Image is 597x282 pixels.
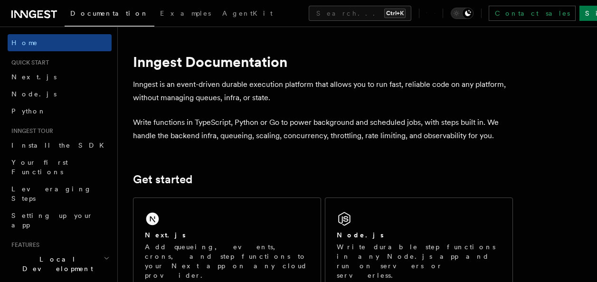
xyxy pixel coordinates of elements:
a: Install the SDK [8,137,112,154]
p: Add queueing, events, crons, and step functions to your Next app on any cloud provider. [145,242,309,280]
a: Leveraging Steps [8,180,112,207]
button: Search...Ctrl+K [309,6,411,21]
span: Features [8,241,39,249]
button: Toggle dark mode [451,8,474,19]
span: Leveraging Steps [11,185,92,202]
p: Write functions in TypeScript, Python or Go to power background and scheduled jobs, with steps bu... [133,116,513,142]
span: Next.js [11,73,57,81]
button: Local Development [8,251,112,277]
h2: Node.js [337,230,384,240]
p: Write durable step functions in any Node.js app and run on servers or serverless. [337,242,501,280]
a: Setting up your app [8,207,112,234]
a: Your first Functions [8,154,112,180]
h1: Inngest Documentation [133,53,513,70]
span: Install the SDK [11,141,110,149]
span: Setting up your app [11,212,93,229]
a: AgentKit [217,3,278,26]
span: Node.js [11,90,57,98]
a: Contact sales [489,6,576,21]
span: Your first Functions [11,159,68,176]
a: Home [8,34,112,51]
a: Python [8,103,112,120]
span: Inngest tour [8,127,53,135]
a: Next.js [8,68,112,85]
span: Documentation [70,9,149,17]
a: Examples [154,3,217,26]
p: Inngest is an event-driven durable execution platform that allows you to run fast, reliable code ... [133,78,513,104]
h2: Next.js [145,230,186,240]
span: Examples [160,9,211,17]
a: Get started [133,173,192,186]
a: Documentation [65,3,154,27]
span: Quick start [8,59,49,66]
span: Home [11,38,38,47]
span: Python [11,107,46,115]
span: Local Development [8,254,104,273]
a: Node.js [8,85,112,103]
span: AgentKit [222,9,273,17]
kbd: Ctrl+K [384,9,406,18]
